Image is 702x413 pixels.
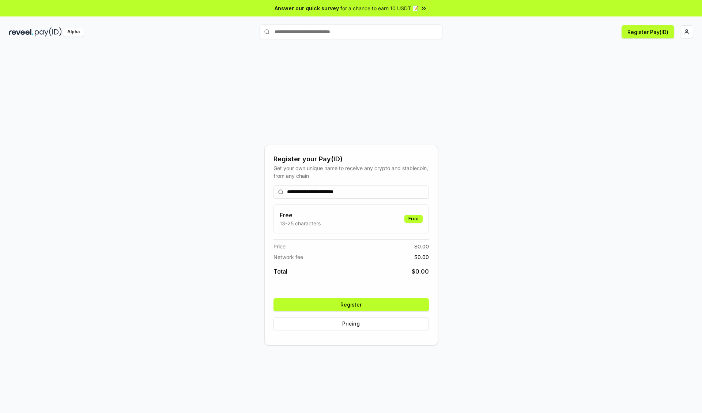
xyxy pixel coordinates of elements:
[280,219,321,227] p: 13-25 characters
[414,253,429,261] span: $ 0.00
[273,154,429,164] div: Register your Pay(ID)
[63,27,84,37] div: Alpha
[273,164,429,180] div: Get your own unique name to receive any crypto and stablecoin, from any chain
[35,27,62,37] img: pay_id
[412,267,429,276] span: $ 0.00
[273,317,429,330] button: Pricing
[9,27,33,37] img: reveel_dark
[275,4,339,12] span: Answer our quick survey
[273,298,429,311] button: Register
[404,215,423,223] div: Free
[414,243,429,250] span: $ 0.00
[340,4,419,12] span: for a chance to earn 10 USDT 📝
[273,267,287,276] span: Total
[622,25,674,38] button: Register Pay(ID)
[273,243,286,250] span: Price
[273,253,303,261] span: Network fee
[280,211,321,219] h3: Free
